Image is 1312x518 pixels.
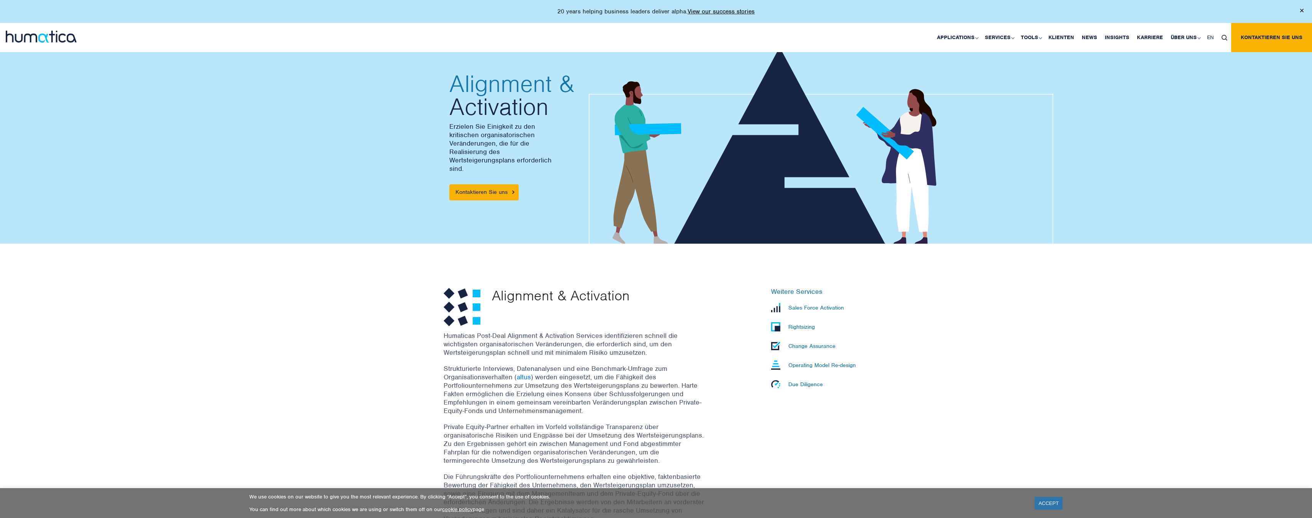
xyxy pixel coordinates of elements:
a: ACCEPT [1035,497,1063,510]
a: Tools [1017,23,1045,52]
img: Alignment & Activation [444,288,481,326]
a: Insights [1101,23,1133,52]
a: Services [981,23,1017,52]
a: Klienten [1045,23,1078,52]
a: Kontaktieren Sie uns [1231,23,1312,52]
p: Due Diligence [788,381,823,388]
p: Rightsizing [788,323,815,330]
img: Change Assurance [771,342,780,350]
img: Rightsizing [771,322,780,331]
a: News [1078,23,1101,52]
p: You can find out more about which cookies we are using or switch them off on our page. [249,506,1025,513]
p: Change Assurance [788,343,835,349]
img: Sales Force Activation [771,303,780,312]
a: cookie policy [442,506,473,513]
a: Karriere [1133,23,1167,52]
span: Alignment & [449,72,649,95]
p: Sales Force Activation [788,304,844,311]
a: Über uns [1167,23,1203,52]
h2: Activation [449,72,649,118]
img: logo [6,31,77,43]
a: altus [517,373,531,381]
p: Strukturierte Interviews, Datenanalysen und eine Benchmark-Umfrage zum Organisationsverhalten ( )... [444,364,704,415]
a: Kontaktieren Sie uns [449,184,519,200]
p: Erzielen Sie Einigkeit zu den kritischen organisatorischen Veränderungen, die für die Realisierun... [449,122,649,173]
p: Operating Model Re-design [788,362,856,369]
p: Humaticas Post-Deal Alignment & Activation Services identifizieren schnell die wichtigsten organi... [444,331,704,357]
a: View our success stories [688,8,755,15]
p: Alignment & Activation [492,288,723,303]
p: 20 years helping business leaders deliver alpha. [557,8,755,15]
img: arrowicon [512,190,514,194]
p: We use cookies on our website to give you the most relevant experience. By clicking “Accept”, you... [249,493,1025,500]
h6: Weitere Services [771,288,869,296]
p: Private Equity-Partner erhalten im Vorfeld vollständige Transparenz über organisatorische Risiken... [444,423,704,465]
span: EN [1207,34,1214,41]
img: about_banner1 [516,47,1053,245]
a: Applications [933,23,981,52]
img: search_icon [1222,35,1227,41]
a: EN [1203,23,1218,52]
img: Operating Model Re-design [771,361,780,370]
img: Due Diligence [771,380,780,388]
